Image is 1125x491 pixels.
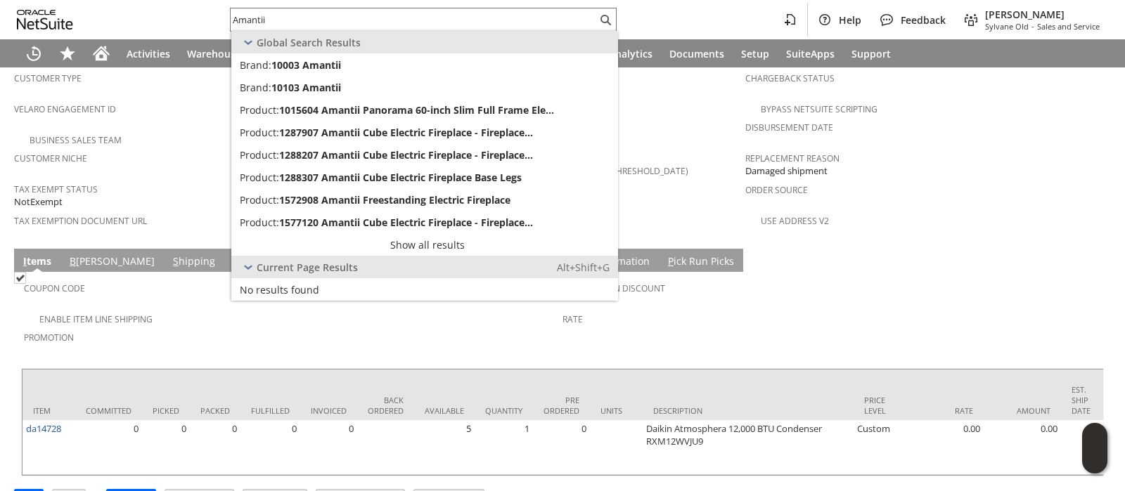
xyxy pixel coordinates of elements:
span: Oracle Guided Learning Widget. To move around, please hold and drag [1082,449,1107,474]
a: Velaro Engagement ID [14,103,116,115]
a: Product:1288307 Amantii Cube Electric Fireplace Base LegsEdit: [231,166,618,188]
span: Feedback [901,13,946,27]
div: Price Level [864,395,896,416]
div: Pre Ordered [544,395,579,416]
div: Packed [200,405,230,416]
span: B [70,254,76,268]
div: Invoiced [311,405,347,416]
td: 0.00 [984,420,1061,475]
span: Global Search Results [257,36,361,49]
a: Items [20,254,55,270]
div: Amount [994,405,1050,416]
span: I [23,254,27,268]
span: NotExempt [14,195,63,209]
span: Product: [240,193,279,207]
td: 1 [475,420,533,475]
span: 1288207 Amantii Cube Electric Fireplace - Fireplace... [279,148,533,162]
a: Support [843,39,899,67]
span: SuiteApps [786,47,835,60]
div: Shortcuts [51,39,84,67]
a: Enable Item Line Shipping [39,313,153,325]
div: Fulfilled [251,405,290,416]
span: Current Page Results [257,261,358,274]
a: da14728 [26,422,61,435]
span: Product: [240,126,279,139]
span: 1287907 Amantii Cube Electric Fireplace - Fireplace... [279,126,533,139]
a: B[PERSON_NAME] [66,254,158,270]
a: Product:1577120 Amantii Cube Electric Fireplace - Fireplace...Edit: [231,211,618,233]
span: Help [839,13,861,27]
div: Units [600,405,632,416]
a: Tax Exemption Document URL [14,215,147,227]
span: Activities [127,47,170,60]
a: Product:1015604 Amantii Panorama 60-inch Slim Full Frame Ele...Edit: [231,98,618,121]
a: Chargeback Status [745,72,835,84]
span: Support [851,47,891,60]
a: Product:1572908 Amantii Freestanding Electric FireplaceEdit: [231,188,618,211]
svg: Recent Records [25,45,42,62]
td: 5 [414,420,475,475]
span: Product: [240,148,279,162]
div: Committed [86,405,131,416]
a: Setup [733,39,778,67]
div: Available [425,405,464,416]
svg: Home [93,45,110,62]
span: - [1031,21,1034,32]
a: Customer Niche [14,152,87,164]
a: Product:1288207 Amantii Cube Electric Fireplace - Fireplace...Edit: [231,143,618,166]
td: 0 [533,420,590,475]
span: Sales and Service [1037,21,1100,32]
a: Documents [661,39,733,67]
span: 1288307 Amantii Cube Electric Fireplace Base Legs [279,171,522,184]
a: Unrolled view on [1086,251,1102,268]
span: P [668,254,674,268]
a: SuiteApps [778,39,843,67]
a: Warehouse [179,39,250,67]
span: Brand: [240,81,271,94]
a: Promotion [24,332,74,343]
span: Documents [669,47,724,60]
a: Analytics [600,39,661,67]
td: Custom [854,420,906,475]
div: Est. Ship Date [1072,384,1091,416]
span: Brand: [240,58,271,72]
a: Pick Run Picks [664,254,738,270]
span: Analytics [609,47,652,60]
span: Warehouse [187,47,241,60]
a: Business Sales Team [30,134,122,146]
span: 10003 Amantii [271,58,341,72]
td: 0 [240,420,300,475]
span: Product: [240,216,279,229]
span: Product: [240,103,279,117]
span: No results found [240,283,319,296]
a: Rate [562,313,583,325]
span: 10103 Amantii [271,81,341,94]
span: Sylvane Old [985,21,1029,32]
a: Disbursement Date [745,122,833,133]
td: Daikin Atmosphera 12,000 BTU Condenser RXM12WVJU9 [643,420,854,475]
a: Relationships [230,254,301,270]
span: 1577120 Amantii Cube Electric Fireplace - Fireplace... [279,216,533,229]
span: S [173,254,179,268]
td: 0 [190,420,240,475]
td: 0 [300,420,357,475]
a: Brand:10103 AmantiiEdit: [231,76,618,98]
div: Back Ordered [368,395,404,416]
a: Replacement reason [745,152,840,164]
a: Show all results [231,233,618,256]
span: Alt+Shift+G [557,261,610,274]
div: Item [33,405,65,416]
a: Order Source [745,184,808,196]
span: Damaged shipment [745,164,828,178]
div: Quantity [485,405,522,416]
iframe: Click here to launch Oracle Guided Learning Help Panel [1082,423,1107,473]
a: Tax Exempt Status [14,183,98,195]
a: Use Address V2 [761,215,829,227]
a: No results found [231,278,618,301]
td: 0 [75,420,142,475]
svg: Shortcuts [59,45,76,62]
a: Customer Type [14,72,82,84]
span: 1572908 Amantii Freestanding Electric Fireplace [279,193,510,207]
a: Home [84,39,118,67]
svg: logo [17,10,73,30]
